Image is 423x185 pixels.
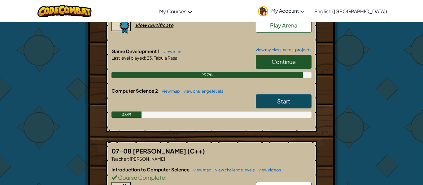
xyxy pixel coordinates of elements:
[160,49,181,54] a: view map
[111,22,173,28] a: view certificate
[37,5,92,17] img: CodeCombat logo
[159,8,186,15] span: My Courses
[153,55,177,61] span: Tabula Rasa
[111,156,128,162] span: Teacher
[314,8,387,15] span: English ([GEOGRAPHIC_DATA])
[311,3,390,19] a: English ([GEOGRAPHIC_DATA])
[255,167,281,172] a: view videos
[128,156,129,162] span: :
[111,147,187,155] span: 07-08 [PERSON_NAME]
[272,58,296,65] span: Continue
[111,48,160,54] span: Game Development 1
[258,6,268,16] img: avatar
[190,167,211,172] a: view map
[111,111,142,118] div: 0.0%
[165,174,167,181] span: !
[111,166,190,172] span: Introduction to Computer Science
[111,88,159,94] span: Computer Science 2
[111,72,303,78] div: 95.7%
[187,147,205,155] span: (C++)
[117,174,165,181] span: Course Complete
[255,1,307,21] a: My Account
[212,167,255,172] a: view challenge levels
[156,3,195,19] a: My Courses
[271,7,304,14] span: My Account
[181,89,223,94] a: view challenge levels
[277,98,290,105] span: Start
[135,22,173,28] div: view certificate
[145,55,146,61] span: :
[159,89,180,94] a: view map
[111,55,145,61] span: Last level played
[146,55,153,61] span: 23.
[111,18,131,34] img: certificate-icon.png
[253,48,312,52] a: view my classmates' projects
[270,22,297,29] span: Play Arena
[129,156,165,162] span: [PERSON_NAME]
